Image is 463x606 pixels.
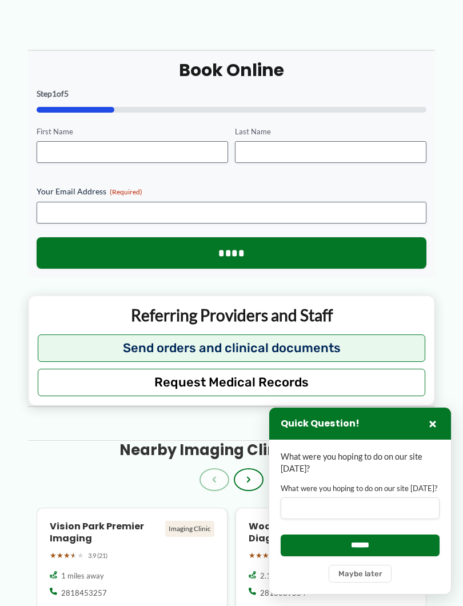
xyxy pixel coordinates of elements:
h4: Vision Park Premier Imaging [50,521,161,545]
label: Last Name [235,126,426,137]
span: 2.1 miles away [260,571,309,581]
button: › [234,468,264,491]
span: ★ [63,549,70,563]
span: ★ [70,549,77,563]
p: Referring Providers and Staff [38,305,425,325]
button: Send orders and clinical documents [38,334,425,362]
p: What were you hoping to do on our site [DATE]? [281,451,440,475]
div: Imaging Clinic [165,521,214,537]
span: 1 miles away [61,571,104,581]
h2: Book Online [37,59,427,81]
span: 2818639554 [260,588,306,598]
span: ★ [50,549,57,563]
label: Your Email Address [37,186,427,197]
span: 1 [52,89,57,98]
span: 2818453257 [61,588,107,598]
span: ★ [262,549,269,563]
span: ★ [57,549,63,563]
p: Step of [37,90,427,98]
span: ‹ [212,473,217,486]
span: 5 [64,89,69,98]
h3: Quick Question! [281,418,360,430]
button: Maybe later [329,565,392,583]
span: ★ [77,549,84,563]
button: ‹ [199,468,229,491]
button: Request Medical Records [38,369,425,396]
label: What were you hoping to do on our site [DATE]? [281,483,440,494]
label: First Name [37,126,228,137]
h3: Nearby Imaging Clinic Clinics [119,441,344,460]
span: › [246,473,251,486]
span: (Required) [110,188,142,196]
h4: Woodlands Diagnostic Clinic [249,521,360,545]
span: 3.9 (21) [88,550,107,561]
span: ★ [249,549,256,563]
span: ★ [256,549,262,563]
button: Close [426,417,440,430]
